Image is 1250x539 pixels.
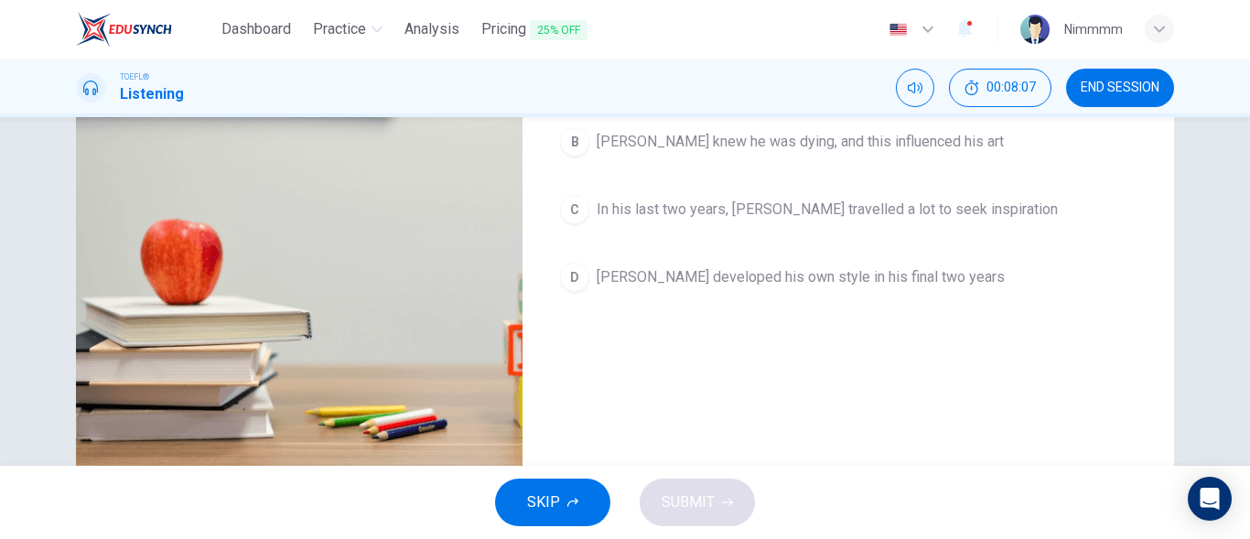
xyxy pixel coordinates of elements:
div: Nimmmm [1064,18,1123,40]
img: Profile picture [1020,15,1050,44]
div: Open Intercom Messenger [1188,477,1232,521]
button: Analysis [397,13,467,46]
img: en [887,23,910,37]
span: TOEFL® [120,70,149,83]
img: Listen to this clip about Van Gogh and answer the following questions: [76,37,523,482]
button: D[PERSON_NAME] developed his own style in his final two years [552,254,1145,300]
div: D [560,263,589,292]
span: In his last two years, [PERSON_NAME] travelled a lot to seek inspiration [597,199,1058,221]
button: B[PERSON_NAME] knew he was dying, and this influenced his art [552,119,1145,165]
button: CIn his last two years, [PERSON_NAME] travelled a lot to seek inspiration [552,187,1145,232]
img: EduSynch logo [76,11,172,48]
span: END SESSION [1081,81,1159,95]
span: [PERSON_NAME] developed his own style in his final two years [597,266,1005,288]
div: Hide [949,69,1051,107]
span: Dashboard [221,18,291,40]
a: Analysis [397,13,467,47]
div: Mute [896,69,934,107]
span: Analysis [404,18,459,40]
span: SKIP [527,490,560,515]
div: C [560,195,589,224]
a: EduSynch logo [76,11,214,48]
div: B [560,127,589,156]
h1: Listening [120,83,184,105]
button: END SESSION [1066,69,1174,107]
button: 00:08:07 [949,69,1051,107]
span: Pricing [481,18,587,41]
span: 25% OFF [530,20,587,40]
span: [PERSON_NAME] knew he was dying, and this influenced his art [597,131,1004,153]
span: 00:08:07 [986,81,1036,95]
button: SKIP [495,479,610,526]
button: Practice [306,13,390,46]
button: Pricing25% OFF [474,13,595,47]
a: Dashboard [214,13,298,47]
span: Practice [313,18,366,40]
button: Dashboard [214,13,298,46]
